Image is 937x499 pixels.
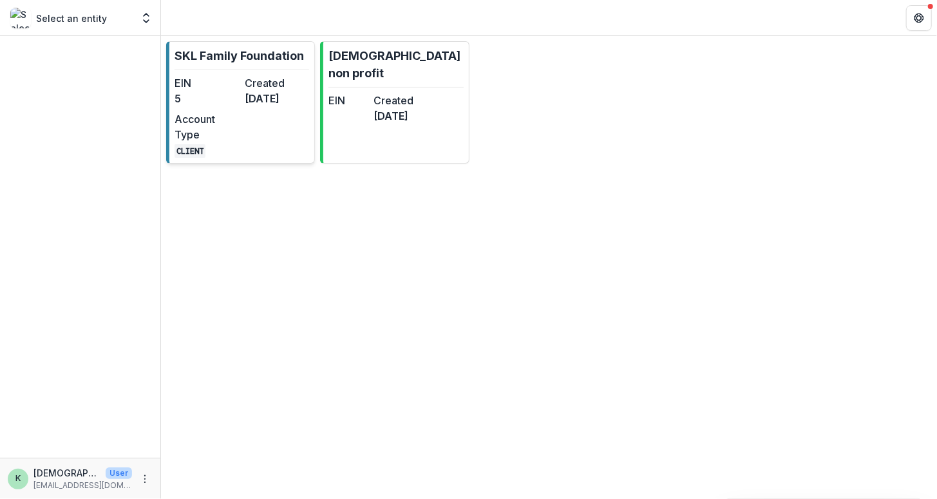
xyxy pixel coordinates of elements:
img: Select an entity [10,8,31,28]
dt: EIN [175,75,240,91]
dt: Created [245,75,310,91]
p: [DEMOGRAPHIC_DATA] non profit [328,47,463,82]
button: Get Help [906,5,932,31]
dt: Created [374,93,413,108]
a: SKL Family FoundationEIN5Created[DATE]Account TypeCLIENT [166,41,315,164]
a: [DEMOGRAPHIC_DATA] non profitEINCreated[DATE] [320,41,469,164]
p: User [106,467,132,479]
dd: [DATE] [374,108,413,124]
dd: [DATE] [245,91,310,106]
p: SKL Family Foundation [175,47,304,64]
dd: 5 [175,91,240,106]
button: More [137,471,153,487]
button: Open entity switcher [137,5,155,31]
p: [EMAIL_ADDRESS][DOMAIN_NAME] [33,480,132,491]
p: Select an entity [36,12,107,25]
p: [DEMOGRAPHIC_DATA] [33,466,100,480]
dt: Account Type [175,111,240,142]
dt: EIN [328,93,368,108]
div: kristen [15,475,21,483]
code: CLIENT [175,144,205,158]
